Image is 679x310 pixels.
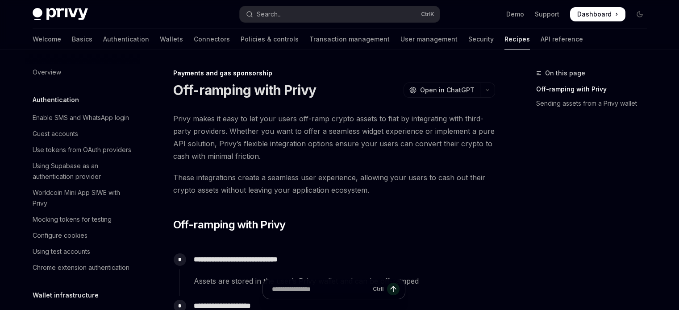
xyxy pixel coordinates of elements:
div: Payments and gas sponsorship [173,69,495,78]
span: Privy makes it easy to let your users off-ramp crypto assets to fiat by integrating with third-pa... [173,112,495,162]
a: Configure cookies [25,227,140,244]
a: Welcome [33,29,61,50]
a: Security [468,29,494,50]
input: Ask a question... [272,279,369,299]
a: API reference [541,29,583,50]
h5: Wallet infrastructure [33,290,99,301]
img: dark logo [33,8,88,21]
div: Configure cookies [33,230,87,241]
a: Overview [25,64,140,80]
a: Dashboard [570,7,625,21]
div: Chrome extension authentication [33,262,129,273]
a: Demo [506,10,524,19]
button: Toggle dark mode [633,7,647,21]
a: Worldcoin Mini App SIWE with Privy [25,185,140,211]
div: Use tokens from OAuth providers [33,145,131,155]
span: On this page [545,68,585,79]
button: Send message [387,283,400,295]
a: Sending assets from a Privy wallet [536,96,654,111]
div: Using Supabase as an authentication provider [33,161,134,182]
a: Using Supabase as an authentication provider [25,158,140,185]
div: Using test accounts [33,246,90,257]
a: Enable SMS and WhatsApp login [25,110,140,126]
div: Enable SMS and WhatsApp login [33,112,129,123]
a: Using test accounts [25,244,140,260]
h1: Off-ramping with Privy [173,82,317,98]
a: Connectors [194,29,230,50]
a: Basics [72,29,92,50]
a: Recipes [504,29,530,50]
a: Authentication [103,29,149,50]
span: Ctrl K [421,11,434,18]
a: Chrome extension authentication [25,260,140,276]
a: Off-ramping with Privy [536,82,654,96]
a: Support [535,10,559,19]
span: Off-ramping with Privy [173,218,286,232]
h5: Authentication [33,95,79,105]
button: Open search [240,6,440,22]
a: Guest accounts [25,126,140,142]
div: Mocking tokens for testing [33,214,112,225]
a: User management [400,29,458,50]
a: Use tokens from OAuth providers [25,142,140,158]
a: Mocking tokens for testing [25,211,140,227]
div: Search... [257,9,282,20]
div: Worldcoin Mini App SIWE with Privy [33,187,134,209]
span: Assets are stored in the user’s Privy wallet and can be off-ramped [194,275,495,287]
button: Open in ChatGPT [404,83,480,98]
a: Transaction management [309,29,390,50]
span: Dashboard [577,10,612,19]
div: Guest accounts [33,128,78,139]
span: Open in ChatGPT [420,86,475,95]
div: Overview [33,67,61,78]
a: Policies & controls [241,29,299,50]
span: These integrations create a seamless user experience, allowing your users to cash out their crypt... [173,171,495,196]
a: Wallets [160,29,183,50]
